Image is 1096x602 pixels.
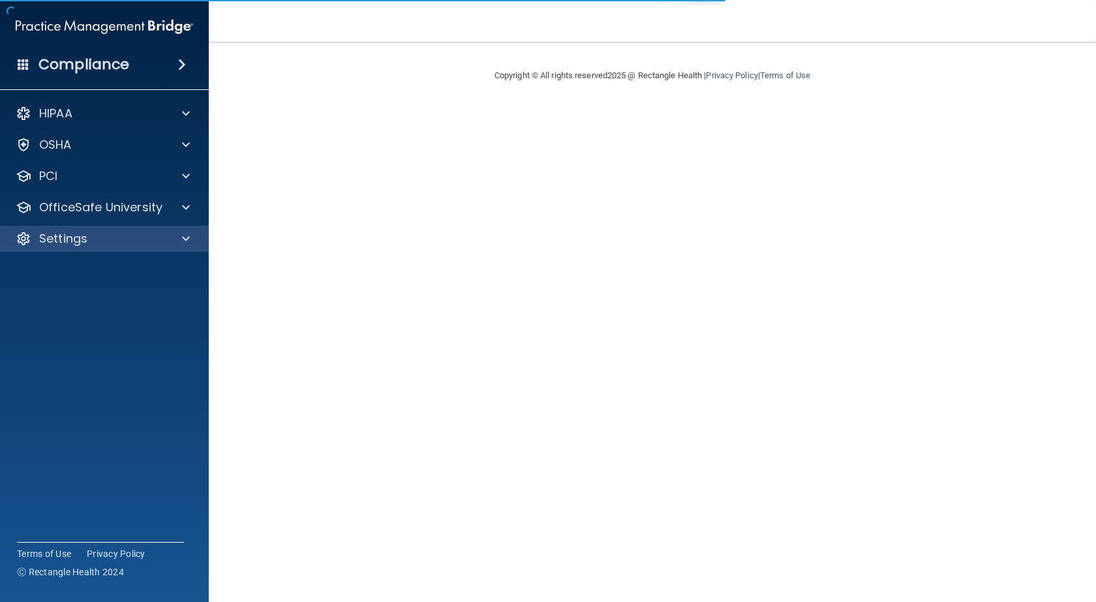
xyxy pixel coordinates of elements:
a: Terms of Use [760,70,810,80]
a: Terms of Use [17,547,71,560]
p: HIPAA [39,106,72,121]
a: Privacy Policy [87,547,145,560]
a: HIPAA [16,106,190,121]
a: Privacy Policy [706,70,757,80]
a: OSHA [16,137,190,153]
p: Settings [39,231,87,247]
span: Ⓒ Rectangle Health 2024 [17,565,124,579]
a: OfficeSafe University [16,200,190,215]
div: Copyright © All rights reserved 2025 @ Rectangle Health | | [414,55,890,97]
h4: Compliance [38,55,129,74]
a: Settings [16,231,190,247]
a: PCI [16,168,190,184]
img: PMB logo [16,14,193,40]
p: PCI [39,168,57,184]
p: OfficeSafe University [39,200,162,215]
p: OSHA [39,137,72,153]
